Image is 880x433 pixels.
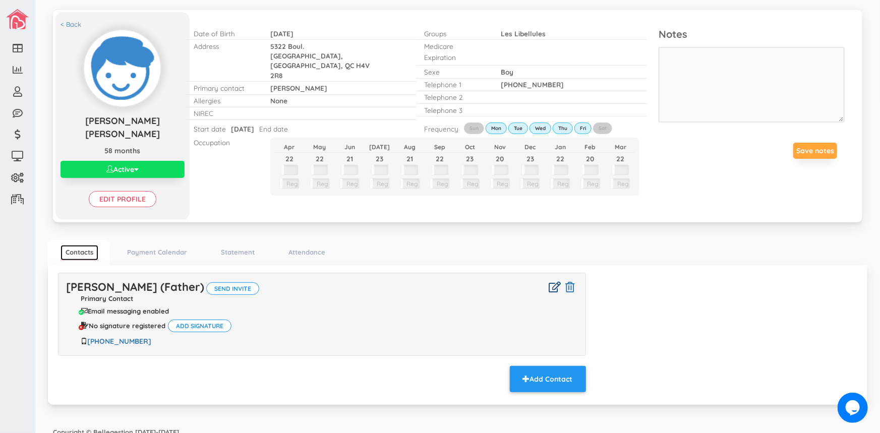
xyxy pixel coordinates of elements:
span: Boy [501,68,513,76]
img: image [6,9,29,29]
th: Sep [425,142,455,153]
p: Expiration [424,52,486,62]
th: May [305,142,335,153]
a: Statement [216,245,260,260]
th: Aug [395,142,425,153]
p: Occupation [194,138,255,147]
label: Thu [553,122,573,134]
p: Telephone 2 [424,92,486,102]
label: Fri [574,122,592,134]
p: Address [194,41,255,51]
label: Wed [530,122,551,134]
span: QC [345,61,354,70]
a: [PHONE_NUMBER] [87,337,151,346]
span: [DATE] [231,125,254,133]
span: None [270,96,287,105]
th: Mar [605,142,635,153]
p: Medicare [424,41,486,51]
th: Apr [274,142,305,153]
th: Dec [515,142,545,153]
p: Les Libellules [501,29,601,38]
p: Primary contact [194,83,255,93]
img: Click to change profile pic [84,30,160,106]
input: Edit profile [89,191,156,207]
p: Date of Birth [194,29,255,38]
span: [DATE] [270,29,294,38]
span: H4V 2R8 [270,61,370,79]
p: Frequency [424,124,447,134]
button: Add signature [168,320,231,332]
label: Tue [508,122,528,134]
th: Jan [545,142,575,153]
p: NIREC [194,108,255,118]
a: Attendance [283,245,330,260]
button: Save notes [793,143,837,159]
p: Telephone 1 [424,80,486,89]
span: [GEOGRAPHIC_DATA], [270,61,343,70]
label: Sun [464,122,484,134]
th: Feb [575,142,606,153]
span: [PHONE_NUMBER] [501,80,564,89]
th: Nov [485,142,515,153]
p: Primary Contact [66,295,578,302]
th: Oct [455,142,485,153]
button: Send invite [206,282,259,295]
p: Sexe [424,67,486,77]
button: Add Contact [510,366,586,392]
div: Email messaging enabled [81,307,169,315]
p: Allergies [194,96,255,105]
a: Payment Calendar [122,245,192,260]
a: < Back [61,20,81,29]
span: 5322 [270,42,286,50]
a: [PERSON_NAME] (Father) [66,280,204,294]
p: Notes [659,27,845,42]
label: Mon [486,122,507,134]
th: Jun [335,142,365,153]
span: [PERSON_NAME] [270,84,327,92]
label: Sat [593,122,612,134]
span: [PERSON_NAME] [PERSON_NAME] [85,115,160,140]
p: Groups [424,29,486,38]
p: End date [259,124,288,134]
th: [DATE] [365,142,395,153]
p: Start date [194,124,226,134]
iframe: chat widget [838,393,870,423]
span: No signature registered [89,322,165,329]
button: Active [61,161,185,178]
p: Telephone 3 [424,105,486,115]
p: 58 months [61,146,185,156]
a: Contacts [61,245,98,261]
